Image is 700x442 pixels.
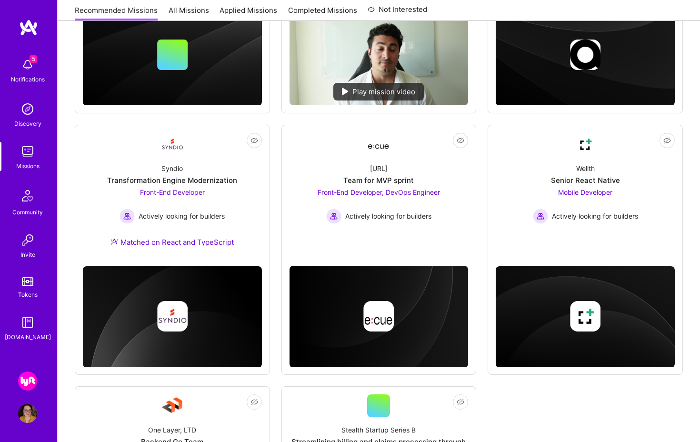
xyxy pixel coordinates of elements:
[19,19,38,36] img: logo
[157,301,188,331] img: Company logo
[18,231,37,250] img: Invite
[576,163,595,173] div: Wellth
[22,277,33,286] img: tokens
[250,137,258,144] i: icon EyeClosed
[370,163,388,173] div: [URL]
[120,209,135,224] img: Actively looking for builders
[290,133,469,246] a: Company Logo[URL]Team for MVP sprintFront-End Developer, DevOps Engineer Actively looking for bui...
[220,5,277,21] a: Applied Missions
[18,55,37,74] img: bell
[169,5,209,21] a: All Missions
[148,425,196,435] div: One Layer, LTD
[368,4,427,21] a: Not Interested
[574,133,597,156] img: Company Logo
[533,209,548,224] img: Actively looking for builders
[551,175,620,185] div: Senior React Native
[75,5,158,21] a: Recommended Missions
[558,188,612,196] span: Mobile Developer
[14,119,41,129] div: Discovery
[333,83,424,100] div: Play mission video
[161,394,184,417] img: Company Logo
[570,40,600,70] img: Company logo
[342,88,349,95] img: play
[457,137,464,144] i: icon EyeClosed
[363,301,394,331] img: Company logo
[343,175,414,185] div: Team for MVP sprint
[110,238,118,245] img: Ateam Purple Icon
[139,211,225,221] span: Actively looking for builders
[18,313,37,332] img: guide book
[140,188,205,196] span: Front-End Developer
[5,332,51,342] div: [DOMAIN_NAME]
[18,100,37,119] img: discovery
[290,266,469,367] img: cover
[18,404,37,423] img: User Avatar
[107,175,237,185] div: Transformation Engine Modernization
[345,211,431,221] span: Actively looking for builders
[457,398,464,406] i: icon EyeClosed
[16,184,39,207] img: Community
[288,5,357,21] a: Completed Missions
[367,136,390,153] img: Company Logo
[11,74,45,84] div: Notifications
[326,209,341,224] img: Actively looking for builders
[18,372,37,391] img: Lyft : Lyft Rider
[552,211,638,221] span: Actively looking for builders
[16,404,40,423] a: User Avatar
[570,301,600,331] img: Company logo
[496,266,675,368] img: cover
[20,250,35,260] div: Invite
[663,137,671,144] i: icon EyeClosed
[83,133,262,259] a: Company LogoSyndioTransformation Engine ModernizationFront-End Developer Actively looking for bui...
[83,266,262,368] img: cover
[12,207,43,217] div: Community
[161,163,183,173] div: Syndio
[18,142,37,161] img: teamwork
[290,4,469,105] img: No Mission
[16,372,40,391] a: Lyft : Lyft Rider
[18,290,38,300] div: Tokens
[110,237,234,247] div: Matched on React and TypeScript
[250,398,258,406] i: icon EyeClosed
[30,55,37,63] span: 5
[341,425,416,435] div: Stealth Startup Series B
[318,188,440,196] span: Front-End Developer, DevOps Engineer
[16,161,40,171] div: Missions
[161,133,184,156] img: Company Logo
[496,133,675,246] a: Company LogoWellthSenior React NativeMobile Developer Actively looking for buildersActively looki...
